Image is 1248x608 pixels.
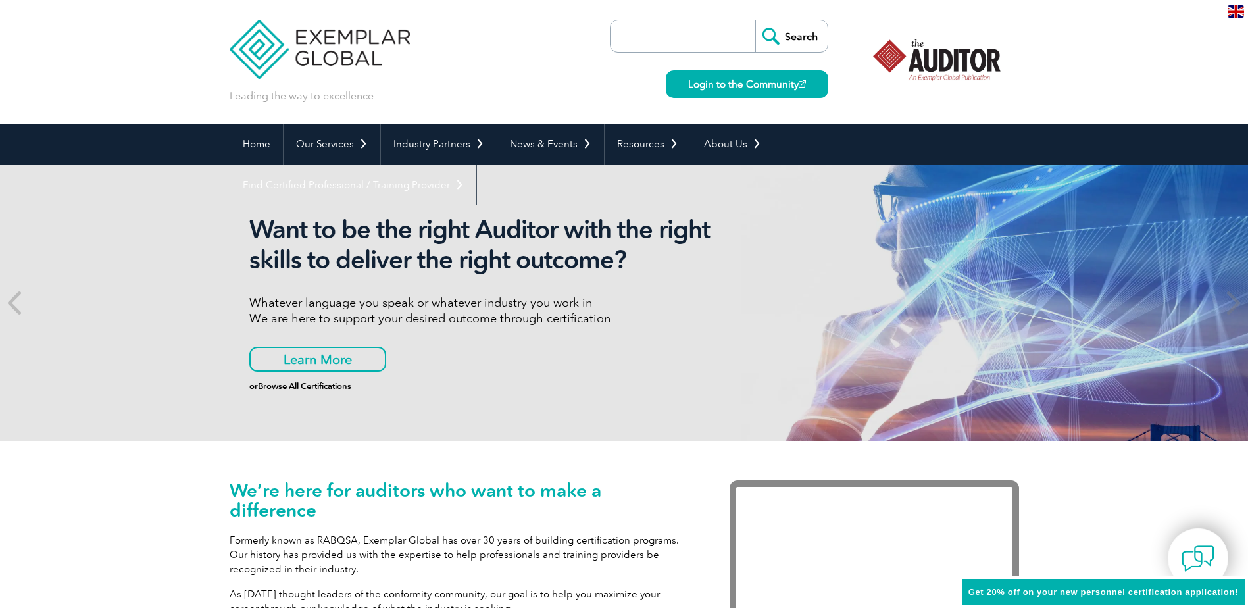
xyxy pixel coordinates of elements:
img: contact-chat.png [1182,542,1214,575]
a: Browse All Certifications [258,381,351,391]
p: Formerly known as RABQSA, Exemplar Global has over 30 years of building certification programs. O... [230,533,690,576]
a: Find Certified Professional / Training Provider [230,165,476,205]
p: Leading the way to excellence [230,89,374,103]
img: en [1228,5,1244,18]
h1: We’re here for auditors who want to make a difference [230,480,690,520]
input: Search [755,20,828,52]
a: Learn More [249,347,386,372]
p: Whatever language you speak or whatever industry you work in We are here to support your desired ... [249,295,743,326]
a: Industry Partners [381,124,497,165]
a: Login to the Community [666,70,828,98]
a: Our Services [284,124,380,165]
h2: Want to be the right Auditor with the right skills to deliver the right outcome? [249,215,743,275]
a: About Us [691,124,774,165]
span: Get 20% off on your new personnel certification application! [968,587,1238,597]
img: open_square.png [799,80,806,88]
a: Resources [605,124,691,165]
a: News & Events [497,124,604,165]
h6: or [249,382,743,391]
a: Home [230,124,283,165]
